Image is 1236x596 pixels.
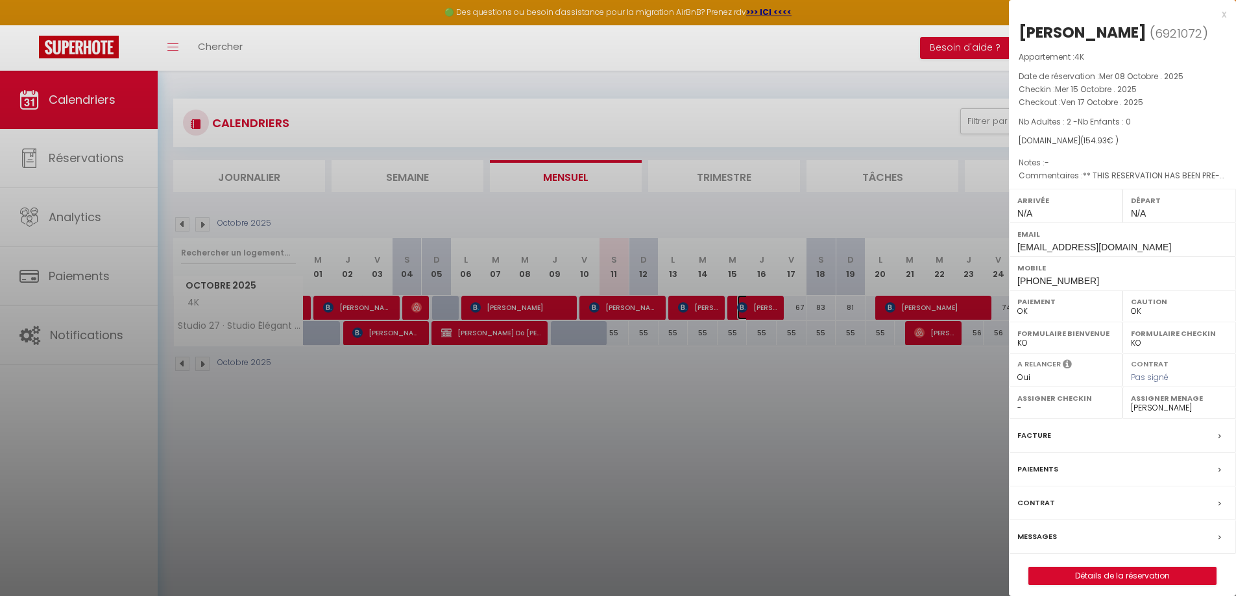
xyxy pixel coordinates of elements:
[1019,156,1226,169] p: Notes :
[1017,261,1228,274] label: Mobile
[1045,157,1049,168] span: -
[1131,392,1228,405] label: Assigner Menage
[1017,242,1171,252] span: [EMAIL_ADDRESS][DOMAIN_NAME]
[1017,208,1032,219] span: N/A
[1084,135,1107,146] span: 154.93
[1009,6,1226,22] div: x
[1017,359,1061,370] label: A relancer
[1017,462,1058,476] label: Paiements
[1017,295,1114,308] label: Paiement
[1017,429,1051,442] label: Facture
[1155,25,1202,42] span: 6921072
[1019,116,1131,127] span: Nb Adultes : 2 -
[1131,295,1228,308] label: Caution
[1080,135,1119,146] span: ( € )
[1019,70,1226,83] p: Date de réservation :
[1019,96,1226,109] p: Checkout :
[1017,194,1114,207] label: Arrivée
[1074,51,1084,62] span: 4K
[1078,116,1131,127] span: Nb Enfants : 0
[1131,327,1228,340] label: Formulaire Checkin
[1131,194,1228,207] label: Départ
[1017,392,1114,405] label: Assigner Checkin
[1131,372,1169,383] span: Pas signé
[1017,496,1055,510] label: Contrat
[1017,276,1099,286] span: [PHONE_NUMBER]
[1063,359,1072,373] i: Sélectionner OUI si vous souhaiter envoyer les séquences de messages post-checkout
[1028,567,1217,585] button: Détails de la réservation
[1055,84,1137,95] span: Mer 15 Octobre . 2025
[1099,71,1183,82] span: Mer 08 Octobre . 2025
[1150,24,1208,42] span: ( )
[1017,530,1057,543] label: Messages
[1029,567,1216,584] a: Détails de la réservation
[1019,169,1226,182] p: Commentaires :
[1131,359,1169,367] label: Contrat
[1017,327,1114,340] label: Formulaire Bienvenue
[1019,22,1146,43] div: [PERSON_NAME]
[1019,135,1226,147] div: [DOMAIN_NAME]
[1019,51,1226,64] p: Appartement :
[1017,228,1228,241] label: Email
[1061,97,1143,108] span: Ven 17 Octobre . 2025
[1131,208,1146,219] span: N/A
[1019,83,1226,96] p: Checkin :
